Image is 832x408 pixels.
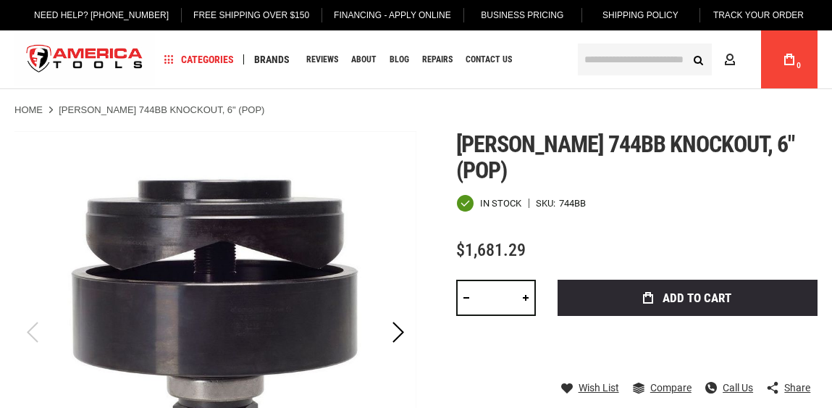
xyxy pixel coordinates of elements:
span: $1,681.29 [456,240,526,260]
div: 744BB [559,199,586,208]
a: Wish List [561,381,619,394]
span: 0 [797,62,801,70]
span: Categories [164,54,234,64]
span: Reviews [306,55,338,64]
a: Reviews [300,50,345,70]
span: Wish List [579,383,619,393]
span: Contact Us [466,55,512,64]
iframe: Secure express checkout frame [555,320,820,362]
span: About [351,55,377,64]
span: Brands [254,54,290,64]
a: Repairs [416,50,459,70]
a: 0 [776,30,803,88]
span: Call Us [723,383,753,393]
a: Contact Us [459,50,518,70]
a: Brands [248,50,296,70]
a: Compare [633,381,692,394]
a: store logo [14,33,155,87]
a: Categories [158,50,240,70]
a: Call Us [705,381,753,394]
span: Blog [390,55,409,64]
span: Share [784,383,810,393]
span: [PERSON_NAME] 744bb knockout, 6" (pop) [456,130,794,184]
span: Compare [650,383,692,393]
button: Search [684,46,712,73]
button: Add to Cart [558,280,818,316]
a: About [345,50,383,70]
a: Blog [383,50,416,70]
div: Availability [456,194,521,212]
span: Repairs [422,55,453,64]
a: Home [14,104,43,117]
span: Shipping Policy [602,10,678,20]
span: In stock [480,199,521,208]
span: Add to Cart [663,292,731,304]
strong: SKU [536,199,559,208]
img: America Tools [14,33,155,87]
strong: [PERSON_NAME] 744BB KNOCKOUT, 6" (POP) [59,104,264,115]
